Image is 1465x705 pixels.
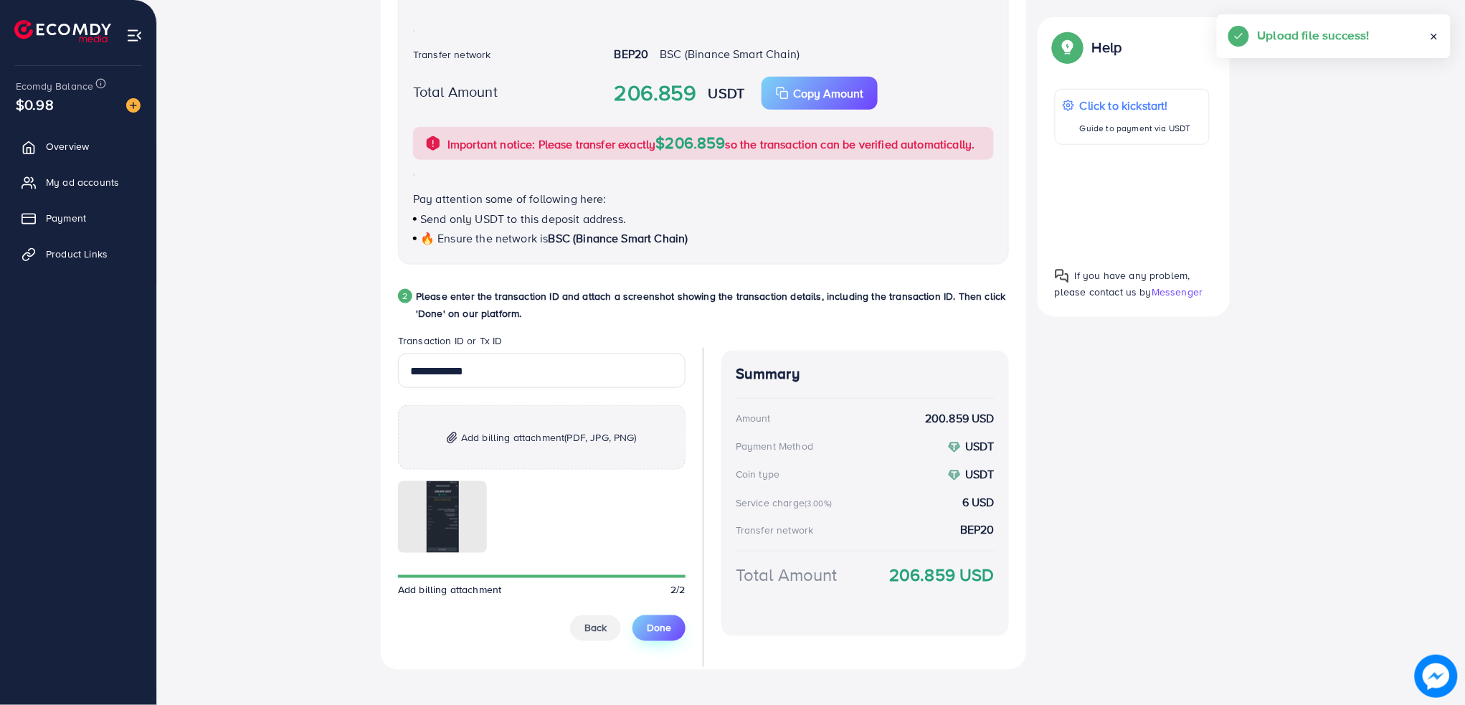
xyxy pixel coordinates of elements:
[736,524,814,538] div: Transfer network
[447,432,457,444] img: img
[736,411,771,425] div: Amount
[965,466,995,482] strong: USDT
[425,135,442,152] img: alert
[762,77,878,110] button: Copy Amount
[1055,269,1069,283] img: Popup guide
[671,583,686,597] span: 2/2
[413,190,994,207] p: Pay attention some of following here:
[965,438,995,454] strong: USDT
[1092,39,1122,56] p: Help
[660,46,800,62] span: BSC (Binance Smart Chain)
[413,47,491,62] label: Transfer network
[398,289,412,303] div: 2
[570,615,621,641] button: Back
[46,247,108,261] span: Product Links
[584,621,607,635] span: Back
[1080,97,1191,114] p: Click to kickstart!
[615,77,697,109] strong: 206.859
[46,139,89,153] span: Overview
[11,132,146,161] a: Overview
[656,131,726,153] span: $206.859
[1415,655,1458,698] img: image
[1258,26,1370,44] h5: Upload file success!
[925,410,995,427] strong: 200.859 USD
[11,168,146,197] a: My ad accounts
[413,81,498,102] label: Total Amount
[1080,120,1191,137] p: Guide to payment via USDT
[126,98,141,113] img: image
[615,46,649,62] strong: BEP20
[11,204,146,232] a: Payment
[427,481,459,553] img: img uploaded
[632,615,686,641] button: Done
[416,288,1009,322] p: Please enter the transaction ID and attach a screenshot showing the transaction details, includin...
[16,79,93,93] span: Ecomdy Balance
[46,175,119,189] span: My ad accounts
[1055,268,1190,299] span: If you have any problem, please contact us by
[16,94,54,115] span: $0.98
[647,621,671,635] span: Done
[447,134,975,153] p: Important notice: Please transfer exactly so the transaction can be verified automatically.
[805,498,832,509] small: (3.00%)
[736,496,836,510] div: Service charge
[11,240,146,268] a: Product Links
[736,439,813,453] div: Payment Method
[420,230,549,246] span: 🔥 Ensure the network is
[549,230,688,246] span: BSC (Binance Smart Chain)
[960,522,995,539] strong: BEP20
[413,210,994,227] p: Send only USDT to this deposit address.
[736,467,779,481] div: Coin type
[126,27,143,44] img: menu
[962,494,995,511] strong: 6 USD
[736,563,838,588] div: Total Amount
[565,430,637,445] span: (PDF, JPG, PNG)
[793,85,863,102] p: Copy Amount
[398,583,502,597] span: Add billing attachment
[14,20,111,42] img: logo
[948,441,961,454] img: coin
[1152,285,1203,299] span: Messenger
[46,211,86,225] span: Payment
[398,333,686,354] legend: Transaction ID or Tx ID
[948,469,961,482] img: coin
[889,563,995,588] strong: 206.859 USD
[461,429,637,446] span: Add billing attachment
[736,365,995,383] h4: Summary
[1055,34,1081,60] img: Popup guide
[708,82,745,103] strong: USDT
